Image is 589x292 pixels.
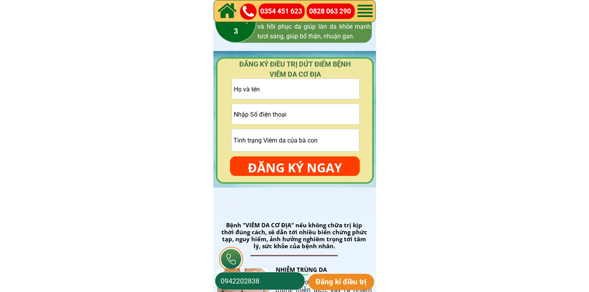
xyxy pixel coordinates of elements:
[258,13,371,40] span: Nâng cao hệ miễn dịch, tăng độ đàn hồi và hồi phục da giúp làn da khỏe mạnh tươi sáng, giúp bổ th...
[260,6,306,17] a: 0354 451 623
[230,156,360,179] p: ĐĂNG KÝ NGAY
[232,104,359,124] input: Vui lòng nhập ĐÚNG SỐ ĐIỆN THOẠI
[197,14,275,38] h3: GIAI ĐOẠN 3
[231,129,359,151] input: Tình trạng Viêm da của bà con
[308,274,375,290] p: Đăng kí điều trị
[276,266,359,274] h2: NHIỄM TRÙNG DA
[220,222,369,249] div: Bệnh "VIÊM DA CƠ ĐỊA" nếu không chữa trị kịp thời đúng cách, sẽ dẫn tới nhiều biến chứng phức tạp...
[309,6,355,17] a: 0828 063 290
[219,272,301,290] input: Số điện thoại
[232,79,359,99] input: Họ và tên
[228,59,363,79] h4: ĐĂNG KÝ ĐIỀU TRỊ DỨT ĐIỂM BỆNH VIÊM DA CƠ ĐỊA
